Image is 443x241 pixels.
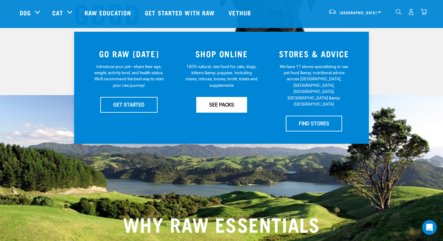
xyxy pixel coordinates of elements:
[86,49,172,58] h3: GO RAW [DATE]
[20,213,423,235] h2: WHY RAW ESSENTIALS
[278,63,350,107] p: We have 17 stores specialising in raw pet food &amp; nutritional advice across [GEOGRAPHIC_DATA],...
[179,49,264,58] h3: SHOP ONLINE
[20,8,31,17] a: Dog
[52,8,63,17] a: Cat
[271,49,357,58] h3: STORES & ADVICE
[139,0,222,25] a: Get started with Raw
[100,97,158,112] a: GET STARTED
[421,9,427,15] img: home-icon@2x.png
[186,63,258,89] p: 100% natural, raw food for cats, dogs, kittens &amp; puppies. Including mixes, minces, bones, bro...
[196,97,247,112] a: SEE PACKS
[396,9,401,15] img: home-icon-1@2x.png
[93,63,165,89] p: Introduce your pet—share their age, weight, activity level, and health status. We'll recommend th...
[222,0,259,25] a: Vethub
[408,9,414,15] img: user.png
[422,220,437,235] div: Open Intercom Messenger
[78,0,139,25] a: Raw Education
[286,116,342,131] a: FIND STORES
[340,11,377,14] span: [GEOGRAPHIC_DATA]
[328,9,337,14] img: van-moving.png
